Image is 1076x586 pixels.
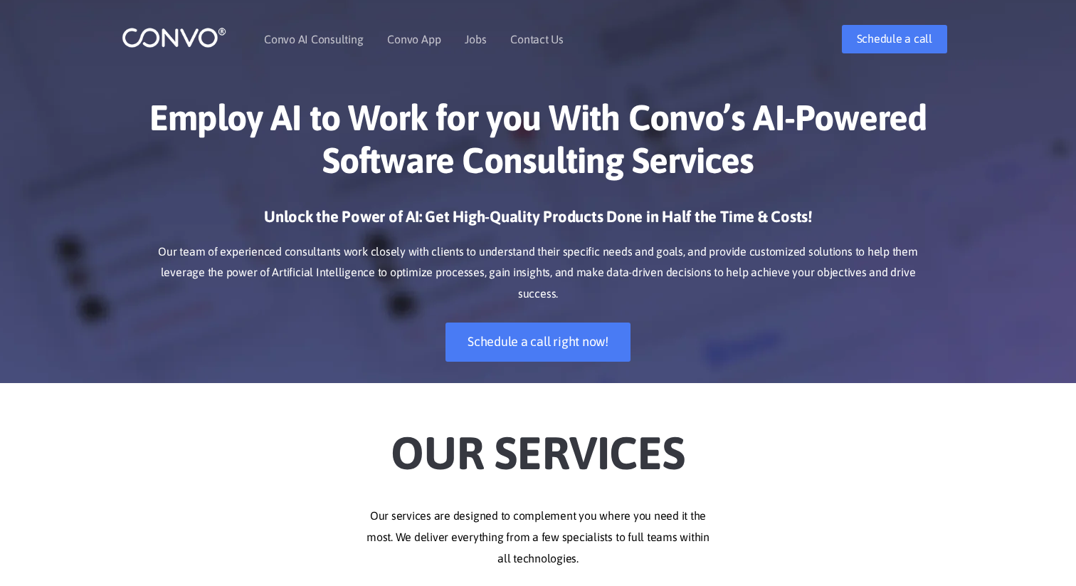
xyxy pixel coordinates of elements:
[465,33,486,45] a: Jobs
[264,33,363,45] a: Convo AI Consulting
[842,25,947,53] a: Schedule a call
[143,241,933,305] p: Our team of experienced consultants work closely with clients to understand their specific needs ...
[510,33,564,45] a: Contact Us
[122,26,226,48] img: logo_1.png
[143,96,933,192] h1: Employ AI to Work for you With Convo’s AI-Powered Software Consulting Services
[143,206,933,238] h3: Unlock the Power of AI: Get High-Quality Products Done in Half the Time & Costs!
[143,404,933,484] h2: Our Services
[445,323,631,362] a: Schedule a call right now!
[143,506,933,570] p: Our services are designed to complement you where you need it the most. We deliver everything fro...
[387,33,441,45] a: Convo App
